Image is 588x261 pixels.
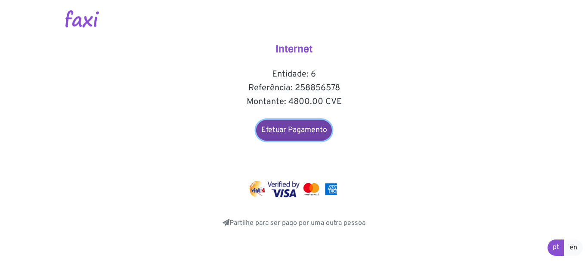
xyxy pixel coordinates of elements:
a: pt [548,240,564,256]
img: vinti4 [249,181,266,197]
img: mastercard [323,181,339,197]
img: mastercard [301,181,321,197]
h5: Montante: 4800.00 CVE [208,97,380,107]
a: Partilhe para ser pago por uma outra pessoa [223,219,365,227]
h5: Entidade: 6 [208,69,380,80]
a: en [564,240,583,256]
a: Efetuar Pagamento [256,120,332,141]
h5: Referência: 258856578 [208,83,380,93]
img: visa [267,181,300,197]
h4: Internet [208,43,380,55]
